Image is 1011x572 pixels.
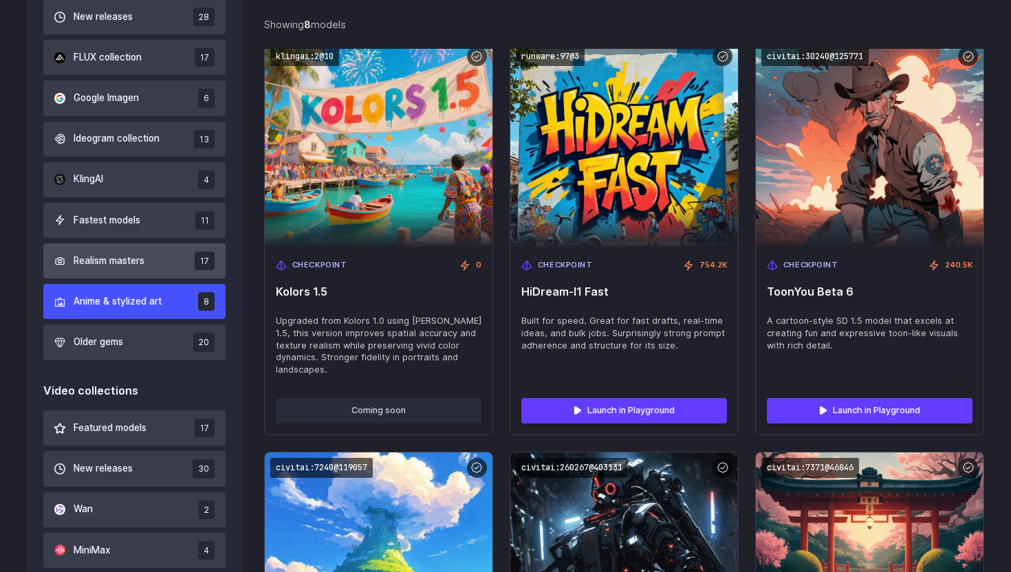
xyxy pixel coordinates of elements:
[538,259,593,272] span: Checkpoint
[43,284,226,319] button: Anime & stylized art 8
[276,315,481,377] span: Upgraded from Kolors 1.0 using [PERSON_NAME] 1.5, this version improves spatial accuracy and text...
[194,130,215,148] span: 13
[516,458,628,478] code: civitai:260267@403131
[74,131,160,146] span: Ideogram collection
[767,315,972,352] span: A cartoon-style SD 1.5 model that excels at creating fun and expressive toon-like visuals with ri...
[761,47,869,67] code: civitai:30240@125771
[198,292,215,311] span: 8
[74,335,123,350] span: Older gems
[521,285,727,298] span: HiDream-I1 Fast
[43,162,226,197] button: KlingAI 4
[74,294,162,309] span: Anime & stylized art
[761,458,859,478] code: civitai:7371@46846
[198,170,215,189] span: 4
[195,419,215,437] span: 17
[767,285,972,298] span: ToonYou Beta 6
[74,50,142,65] span: FLUX collection
[198,89,215,107] span: 6
[193,459,215,478] span: 30
[195,211,215,230] span: 11
[74,213,140,228] span: Fastest models
[43,382,226,400] div: Video collections
[74,421,146,436] span: Featured models
[510,41,738,248] img: HiDream-I1
[767,398,972,423] a: Launch in Playground
[516,47,585,67] code: runware:97@3
[521,398,727,423] a: Launch in Playground
[43,122,226,157] button: Ideogram collection 13
[43,40,226,75] button: FLUX collection 17
[756,41,983,248] img: ToonYou
[195,48,215,67] span: 17
[43,243,226,278] button: Realism masters 17
[74,10,133,25] span: New releases
[699,259,727,272] span: 754.2K
[74,461,133,476] span: New releases
[292,259,347,272] span: Checkpoint
[265,41,492,248] img: Kolors 1.5
[945,259,972,272] span: 240.5K
[276,398,481,423] button: Coming soon
[43,80,226,115] button: Google Imagen 6
[43,410,226,445] button: Featured models 17
[195,252,215,270] span: 17
[43,324,226,360] button: Older gems 20
[43,492,226,527] button: Wan 2
[270,458,373,478] code: civitai:7240@119057
[193,333,215,351] span: 20
[783,259,838,272] span: Checkpoint
[270,47,339,67] code: klingai:2@10
[74,254,144,269] span: Realism masters
[74,91,139,106] span: Google Imagen
[476,259,481,272] span: 0
[264,16,346,32] div: Showing models
[43,203,226,238] button: Fastest models 11
[193,8,215,26] span: 28
[74,543,110,558] span: MiniMax
[74,172,103,187] span: KlingAI
[43,533,226,568] button: MiniMax 4
[74,502,93,517] span: Wan
[521,315,727,352] span: Built for speed. Great for fast drafts, real-time ideas, and bulk jobs. Surprisingly strong promp...
[304,19,311,30] strong: 8
[198,541,215,560] span: 4
[43,451,226,486] button: New releases 30
[276,285,481,298] span: Kolors 1.5
[199,500,215,519] span: 2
